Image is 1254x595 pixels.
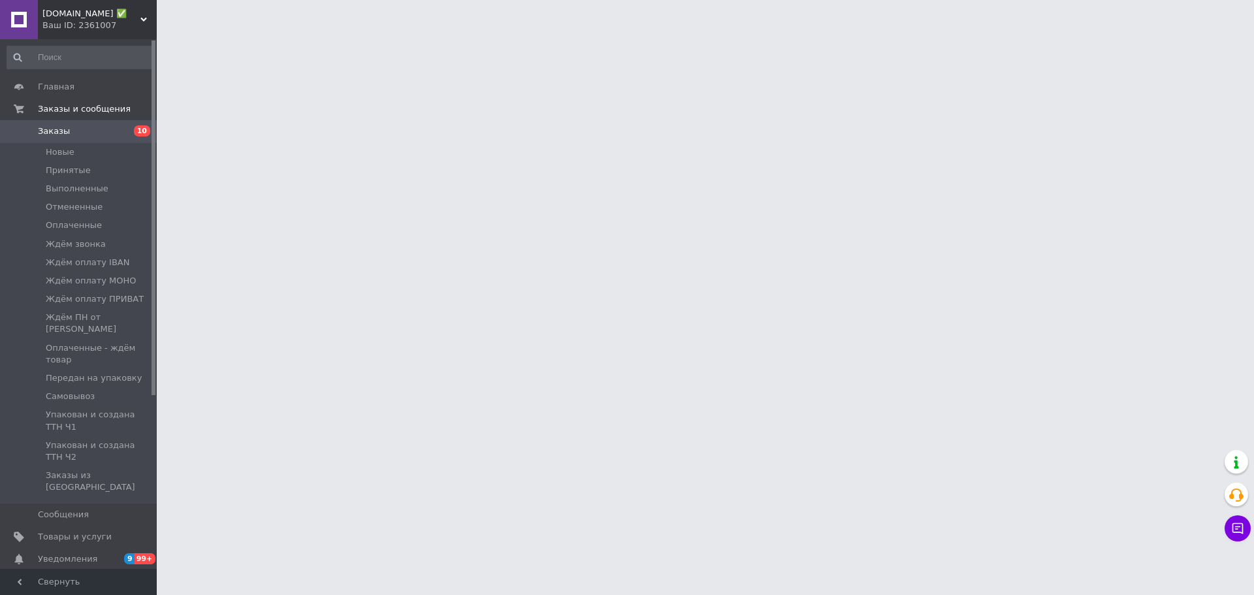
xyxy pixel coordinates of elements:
span: Ждём оплату МОНО [46,275,137,287]
span: Принятые [46,165,91,176]
span: Оплаченные [46,219,102,231]
span: Ждём оплату ПРИВАТ [46,293,144,305]
span: Самовывоз [46,391,95,402]
span: 9 [124,553,135,564]
span: Ждём ПН от [PERSON_NAME] [46,312,153,335]
span: 10 [134,125,150,137]
span: Упакован и создана ТТН Ч2 [46,440,153,463]
span: Новые [46,146,74,158]
span: 99+ [135,553,156,564]
button: Чат с покупателем [1225,515,1251,541]
span: Упакован и создана ТТН Ч1 [46,409,153,432]
span: Заказы и сообщения [38,103,131,115]
span: Передан на упаковку [46,372,142,384]
span: Заказы из [GEOGRAPHIC_DATA] [46,470,153,493]
span: Заказы [38,125,70,137]
span: Товары и услуги [38,531,112,543]
span: Отмененные [46,201,103,213]
span: Оплаченные - ждём товар [46,342,153,366]
div: Ваш ID: 2361007 [42,20,157,31]
input: Поиск [7,46,154,69]
span: Ждём звонка [46,238,106,250]
span: Ждём оплату IBAN [46,257,129,268]
span: Сообщения [38,509,89,521]
span: Главная [38,81,74,93]
span: Выполненные [46,183,108,195]
span: zhi-shi.ua ✅ [42,8,140,20]
span: Уведомления [38,553,97,565]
